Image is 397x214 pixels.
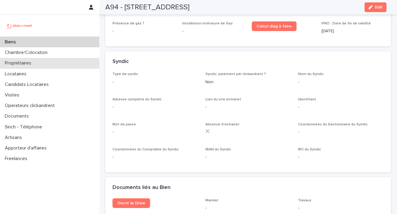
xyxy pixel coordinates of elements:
[182,28,245,34] p: -
[2,39,21,45] p: Biens
[112,79,198,85] p: -
[112,184,171,191] h2: Documents liés au Bien
[2,124,47,130] p: Sinch - Téléphone
[365,2,386,12] button: Edit
[112,129,198,135] p: -
[252,21,297,31] a: Calcul diag à faire
[2,145,51,151] p: Apporteur d'affaires
[205,72,266,76] span: Syndic: paiement par clickandrent ?
[205,79,291,85] p: Non
[205,98,241,101] span: Lien du site extranet
[2,82,54,87] p: Candidats Locataires
[117,201,145,205] span: Ouvrir le Drive
[205,104,291,110] p: -
[298,154,384,160] p: -
[322,22,371,25] span: PNO : Date de fin de validité
[112,123,136,126] span: Mot de passe
[205,199,218,202] span: Mandat
[298,199,311,202] span: Travaux
[2,71,31,77] p: Locataires
[298,72,324,76] span: Nom du Syndic
[2,135,27,140] p: Artisans
[2,113,34,119] p: Documents
[112,22,144,25] span: Présence de gaz ?
[2,50,52,55] p: Chambre/Colocation
[298,129,384,135] p: -
[182,22,233,25] span: Installation intérieure de Gaz
[298,79,384,85] p: -
[257,24,292,28] span: Calcul diag à faire
[112,198,150,208] a: Ouvrir le Drive
[112,28,175,34] p: -
[205,154,291,160] p: -
[5,20,34,32] img: UCB0brd3T0yccxBKYDjQ
[112,98,162,101] span: Adresse complète du Syndic
[298,98,316,101] span: Identifiant
[2,156,32,162] p: Freelances
[112,72,138,76] span: Type de syndic
[2,103,60,109] p: Operateurs clickandrent
[112,58,129,65] h2: Syndic
[322,28,384,34] p: [DATE]
[298,123,368,126] span: Coordonnées du Gestionnaire du Syndic
[205,148,231,151] span: IBAN du Syndic
[298,205,384,211] p: -
[298,104,384,110] p: -
[375,5,383,9] span: Edit
[112,154,198,160] p: -
[205,205,291,211] p: -
[205,123,239,126] span: Absence d'extranet
[2,60,36,66] p: Propriétaires
[298,148,321,151] span: BIC du Syndic
[2,92,24,98] p: Visites
[112,104,198,110] p: -
[105,3,189,12] h2: A94 - [STREET_ADDRESS]
[112,148,179,151] span: Coordonnées du Comptable du Syndic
